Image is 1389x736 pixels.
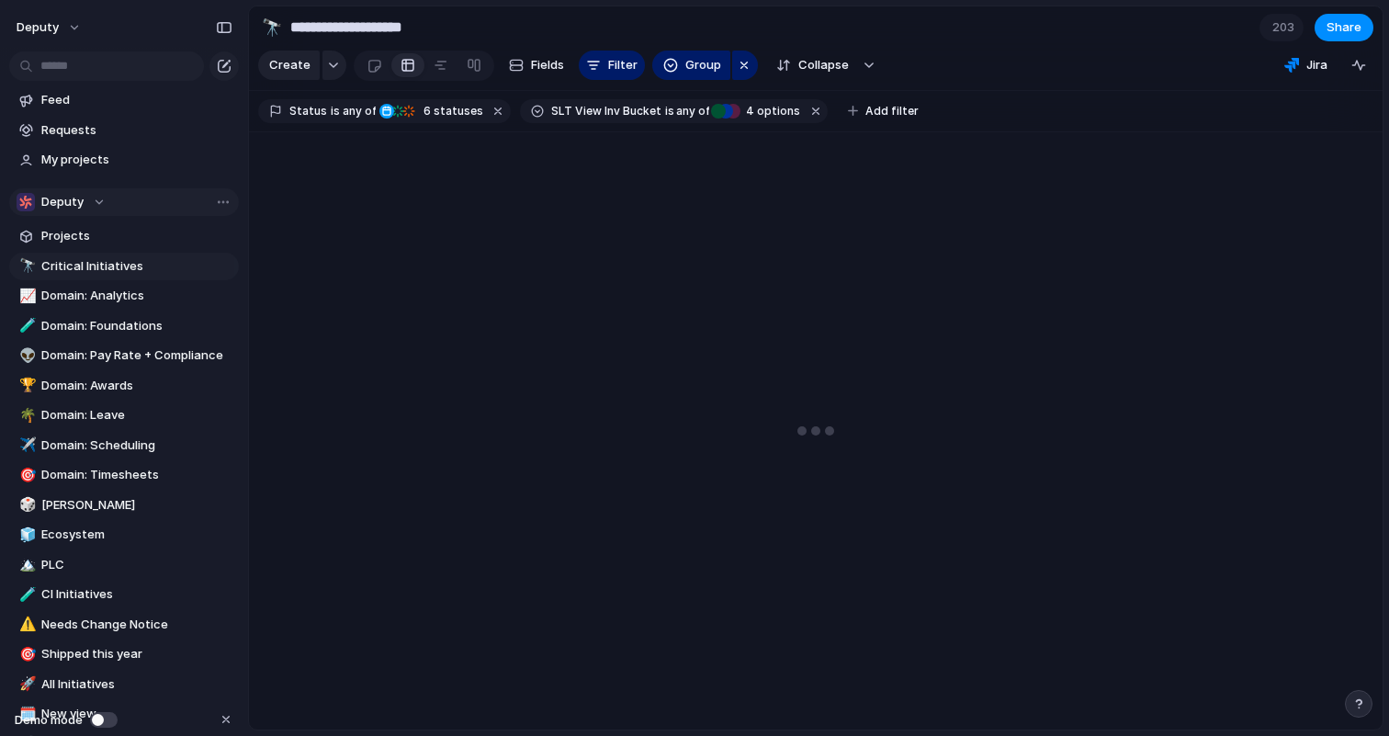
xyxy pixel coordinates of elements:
a: 🗓️New view [9,700,239,728]
span: Domain: Scheduling [41,436,232,455]
span: 203 [1272,18,1300,37]
button: ⚠️ [17,616,35,634]
button: 🧊 [17,526,35,544]
div: 🎯 [19,644,32,665]
button: 🚀 [17,675,35,694]
a: 🌴Domain: Leave [9,402,239,429]
span: Share [1327,18,1361,37]
span: Deputy [41,193,84,211]
button: 🏔️ [17,556,35,574]
a: 🔭Critical Initiatives [9,253,239,280]
div: 🧊 [19,525,32,546]
div: 👽 [19,345,32,367]
span: any of [674,103,710,119]
span: statuses [418,103,483,119]
button: Collapse [765,51,858,80]
div: 🏆 [19,375,32,396]
a: Feed [9,86,239,114]
button: 🗓️ [17,705,35,723]
button: 👽 [17,346,35,365]
button: Share [1315,14,1373,41]
a: 📈Domain: Analytics [9,282,239,310]
button: 🎲 [17,496,35,515]
a: 🎯Domain: Timesheets [9,461,239,489]
span: Status [289,103,327,119]
div: ✈️ [19,435,32,456]
div: 🗓️ [19,704,32,725]
div: 🧪Domain: Foundations [9,312,239,340]
button: 🎯 [17,466,35,484]
button: Add filter [837,98,930,124]
button: Deputy [9,188,239,216]
div: 🚀 [19,674,32,695]
button: 6 statuses [378,101,487,121]
button: Filter [579,51,645,80]
span: 6 [418,104,434,118]
span: is [665,103,674,119]
span: deputy [17,18,59,37]
span: Domain: Pay Rate + Compliance [41,346,232,365]
button: 🧪 [17,317,35,335]
span: Critical Initiatives [41,257,232,276]
div: 🔭 [262,15,282,40]
span: PLC [41,556,232,574]
div: 👽Domain: Pay Rate + Compliance [9,342,239,369]
span: Domain: Awards [41,377,232,395]
a: 🧊Ecosystem [9,521,239,549]
div: 🧪 [19,315,32,336]
button: ✈️ [17,436,35,455]
a: 🏔️PLC [9,551,239,579]
a: ✈️Domain: Scheduling [9,432,239,459]
button: isany of [327,101,379,121]
div: 🚀All Initiatives [9,671,239,698]
span: SLT View Inv Bucket [551,103,661,119]
span: Needs Change Notice [41,616,232,634]
button: Jira [1277,51,1335,79]
div: 🔭 [19,255,32,277]
span: Add filter [865,103,919,119]
span: Demo mode [15,711,83,730]
div: ⚠️ [19,614,32,635]
a: Requests [9,117,239,144]
div: 🏔️ [19,554,32,575]
span: Projects [41,227,232,245]
a: 🧪CI Initiatives [9,581,239,608]
span: My projects [41,151,232,169]
a: 🎯Shipped this year [9,640,239,668]
button: 🔭 [17,257,35,276]
button: 🎯 [17,645,35,663]
button: 🏆 [17,377,35,395]
button: isany of [661,101,714,121]
span: CI Initiatives [41,585,232,604]
span: is [331,103,340,119]
span: Ecosystem [41,526,232,544]
div: 🎲[PERSON_NAME] [9,492,239,519]
a: ⚠️Needs Change Notice [9,611,239,639]
span: Group [685,56,721,74]
button: deputy [8,13,91,42]
button: Fields [502,51,571,80]
button: 🌴 [17,406,35,425]
span: Domain: Foundations [41,317,232,335]
span: [PERSON_NAME] [41,496,232,515]
button: 4 options [711,101,804,121]
button: 📈 [17,287,35,305]
span: Create [269,56,311,74]
span: New view [41,705,232,723]
span: 4 [740,104,757,118]
span: Fields [531,56,564,74]
span: any of [340,103,376,119]
a: Projects [9,222,239,250]
span: Feed [41,91,232,109]
div: 🎲 [19,494,32,515]
div: 📈 [19,286,32,307]
button: 🔭 [257,13,287,42]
